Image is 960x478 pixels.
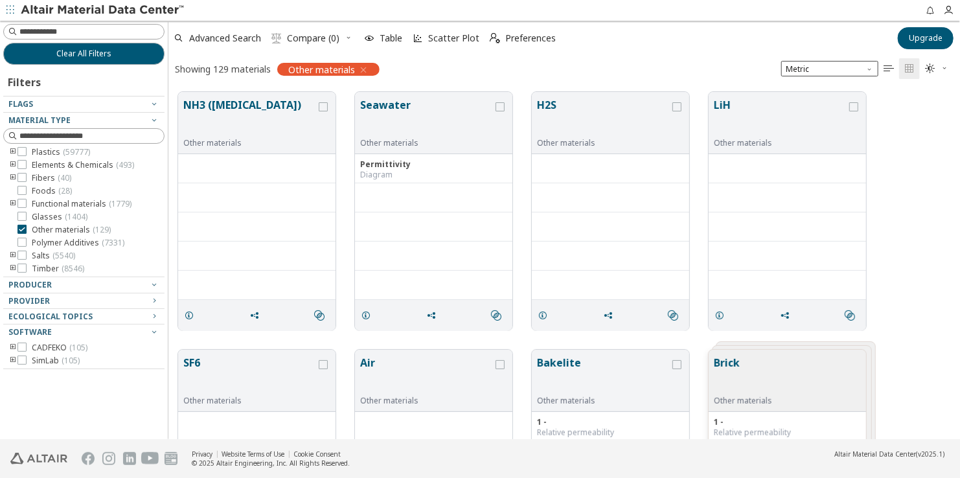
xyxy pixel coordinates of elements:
span: Advanced Search [189,34,261,43]
span: ( 40 ) [58,172,71,183]
span: Metric [781,61,878,76]
span: Functional materials [32,199,131,209]
i:  [845,310,855,321]
span: Clear All Filters [56,49,111,59]
button: Table View [878,58,899,79]
div: Relative permeability [537,427,684,438]
span: ( 7331 ) [102,237,124,248]
div: Other materials [360,396,493,406]
span: Flags [8,98,33,109]
span: Producer [8,279,52,290]
i:  [884,63,894,74]
button: Similar search [839,302,866,328]
span: ( 105 ) [62,355,80,366]
button: Share [597,302,624,328]
i:  [491,310,501,321]
button: Bakelite [537,355,670,396]
div: 1 - [714,417,861,427]
button: Theme [920,58,954,79]
button: Tile View [899,58,920,79]
div: Filters [3,65,47,96]
button: Provider [3,293,165,309]
span: Elements & Chemicals [32,160,134,170]
span: Other materials [32,225,111,235]
div: Other materials [537,396,670,406]
span: Ecological Topics [8,311,93,322]
button: Ecological Topics [3,309,165,324]
span: Polymer Additives [32,238,124,248]
button: Producer [3,277,165,293]
img: Altair Material Data Center [21,4,186,17]
span: Software [8,326,52,337]
div: Other materials [183,138,316,148]
span: ( 59777 ) [63,146,90,157]
span: Fibers [32,173,71,183]
button: LiH [714,97,847,138]
div: Other materials [714,138,847,148]
button: Share [244,302,271,328]
span: Table [380,34,402,43]
button: Share [774,302,801,328]
a: Cookie Consent [293,450,341,459]
div: Unit System [781,61,878,76]
button: Similar search [485,302,512,328]
span: Other materials [288,63,355,75]
span: Material Type [8,115,71,126]
i: toogle group [8,147,17,157]
span: Scatter Plot [428,34,479,43]
div: Showing 129 materials [175,63,271,75]
div: Relative permeability [714,427,861,438]
span: Plastics [32,147,90,157]
span: ( 5540 ) [52,250,75,261]
button: NH3 ([MEDICAL_DATA]) [183,97,316,138]
span: ( 1404 ) [65,211,87,222]
span: ( 129 ) [93,224,111,235]
div: Diagram [360,170,507,180]
button: Air [360,355,493,396]
button: Brick [714,355,772,396]
span: Upgrade [909,33,943,43]
span: Altair Material Data Center [834,450,916,459]
button: H2S [537,97,670,138]
button: Share [420,302,448,328]
button: SF6 [183,355,316,396]
span: ( 8546 ) [62,263,84,274]
span: Foods [32,186,72,196]
button: Similar search [662,302,689,328]
i: toogle group [8,251,17,261]
span: Provider [8,295,50,306]
div: Other materials [360,138,493,148]
button: Software [3,324,165,340]
span: ( 28 ) [58,185,72,196]
i: toogle group [8,160,17,170]
div: Permittivity [360,159,507,170]
i: toogle group [8,199,17,209]
span: ( 493 ) [116,159,134,170]
span: Compare (0) [287,34,339,43]
span: Preferences [505,34,556,43]
div: © 2025 Altair Engineering, Inc. All Rights Reserved. [192,459,350,468]
span: ( 105 ) [69,342,87,353]
div: Other materials [183,396,316,406]
i:  [314,310,325,321]
button: Details [709,302,736,328]
button: Upgrade [898,27,954,49]
span: Salts [32,251,75,261]
img: Altair Engineering [10,453,67,464]
div: Other materials [537,138,670,148]
i:  [904,63,915,74]
i:  [490,33,500,43]
button: Details [355,302,382,328]
span: ( 1779 ) [109,198,131,209]
button: Details [178,302,205,328]
button: Flags [3,97,165,112]
button: Details [532,302,559,328]
i:  [668,310,678,321]
span: Timber [32,264,84,274]
i:  [925,63,935,74]
a: Privacy [192,450,212,459]
button: Material Type [3,113,165,128]
span: Glasses [32,212,87,222]
div: 1 - [537,417,684,427]
div: (v2025.1) [834,450,944,459]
